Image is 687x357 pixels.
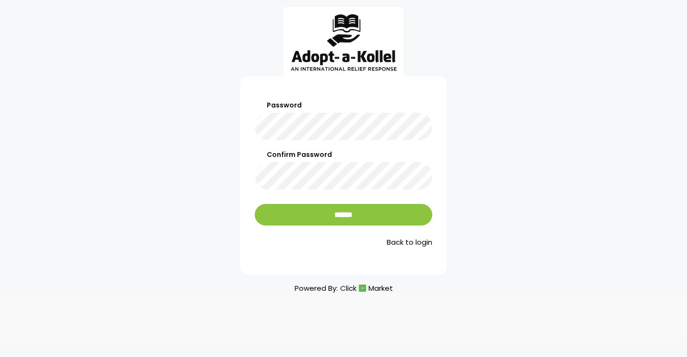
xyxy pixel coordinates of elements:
a: ClickMarket [340,282,393,295]
label: Confirm Password [255,150,432,160]
label: Password [255,100,432,110]
p: Powered By: [295,282,393,295]
img: cm_icon.png [359,285,366,292]
img: aak_logo_sm.jpeg [284,7,403,76]
a: Back to login [255,237,432,248]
